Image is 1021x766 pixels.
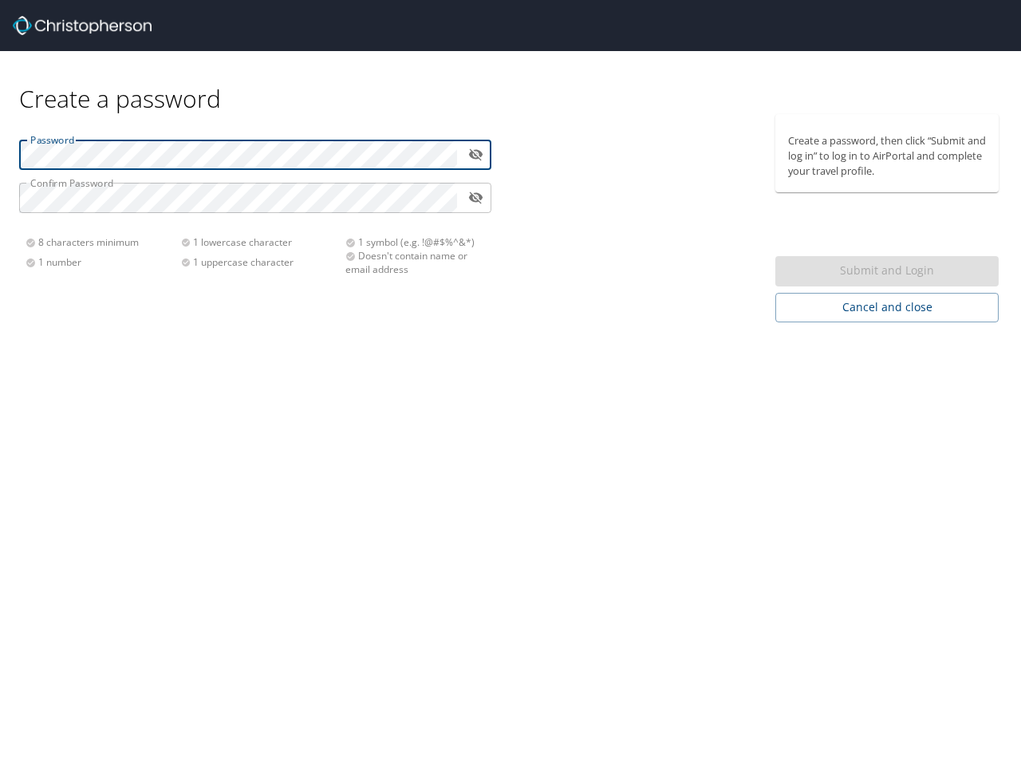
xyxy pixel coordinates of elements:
[788,133,986,180] p: Create a password, then click “Submit and log in” to log in to AirPortal and complete your travel...
[26,255,181,269] div: 1 number
[181,255,337,269] div: 1 uppercase character
[26,235,181,249] div: 8 characters minimum
[13,16,152,35] img: Christopherson_logo_rev.png
[181,235,337,249] div: 1 lowercase character
[463,142,488,167] button: toggle password visibility
[775,293,999,322] button: Cancel and close
[19,51,1002,114] div: Create a password
[788,298,986,318] span: Cancel and close
[463,185,488,210] button: toggle password visibility
[345,249,482,276] div: Doesn't contain name or email address
[345,235,482,249] div: 1 symbol (e.g. !@#$%^&*)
